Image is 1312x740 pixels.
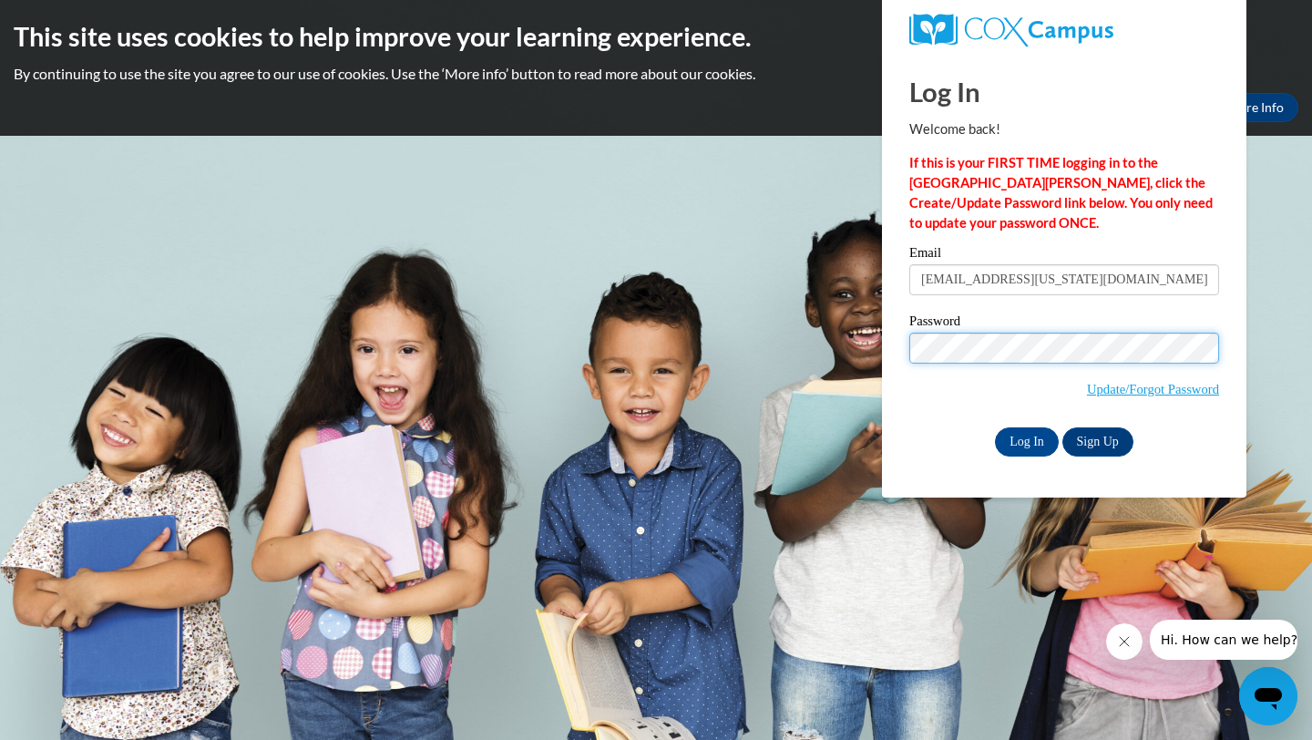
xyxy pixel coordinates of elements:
[995,427,1059,457] input: Log In
[1213,93,1298,122] a: More Info
[909,314,1219,333] label: Password
[909,14,1113,46] img: COX Campus
[909,246,1219,264] label: Email
[1062,427,1133,457] a: Sign Up
[1150,620,1297,660] iframe: Message from company
[14,18,1298,55] h2: This site uses cookies to help improve your learning experience.
[1106,623,1143,660] iframe: Close message
[14,64,1298,84] p: By continuing to use the site you agree to our use of cookies. Use the ‘More info’ button to read...
[909,73,1219,110] h1: Log In
[1239,667,1297,725] iframe: Button to launch messaging window
[909,14,1219,46] a: COX Campus
[909,155,1213,231] strong: If this is your FIRST TIME logging in to the [GEOGRAPHIC_DATA][PERSON_NAME], click the Create/Upd...
[1087,382,1219,396] a: Update/Forgot Password
[909,119,1219,139] p: Welcome back!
